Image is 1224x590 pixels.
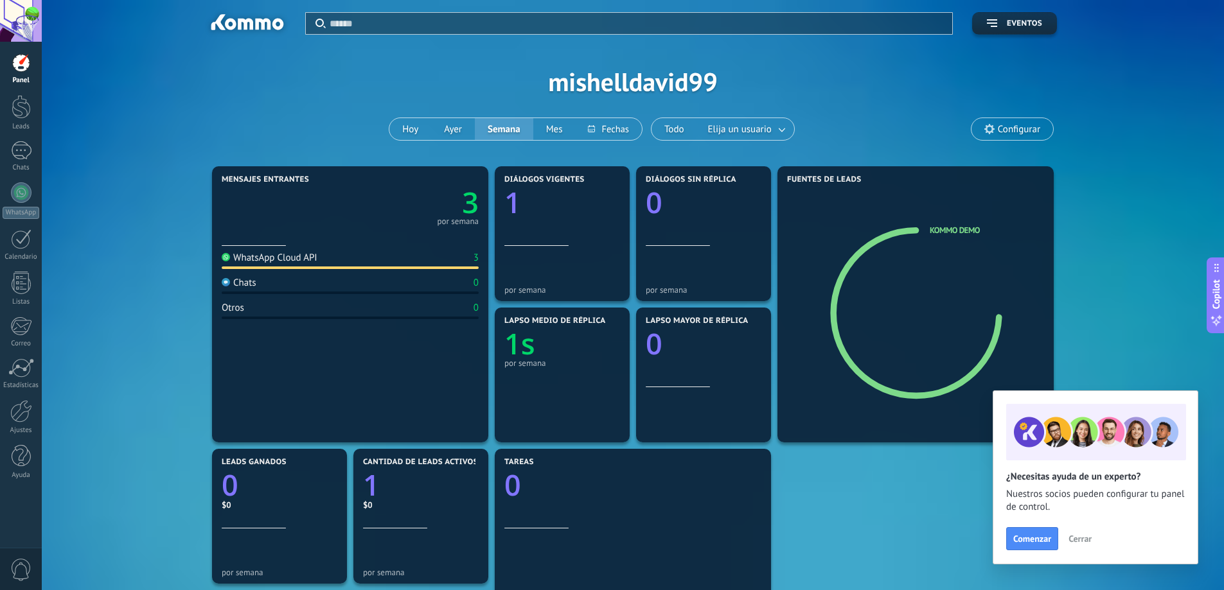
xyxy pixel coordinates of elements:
text: 0 [504,465,521,505]
span: Nuestros socios pueden configurar tu panel de control. [1006,488,1185,514]
span: Diálogos sin réplica [646,175,736,184]
div: Otros [222,302,244,314]
div: Ajustes [3,426,40,435]
text: 1 [363,465,380,505]
span: Leads ganados [222,458,287,467]
text: 1 [504,183,521,222]
div: 0 [474,277,479,289]
text: 0 [222,465,238,505]
span: Comenzar [1013,534,1051,543]
div: por semana [363,568,479,577]
a: 0 [504,465,761,505]
span: Copilot [1210,279,1223,309]
button: Eventos [972,12,1057,35]
div: WhatsApp [3,207,39,219]
text: 3 [462,183,479,222]
span: Cerrar [1069,534,1092,543]
div: por semana [222,568,337,577]
div: $0 [363,499,479,510]
div: Chats [222,277,256,289]
div: Listas [3,298,40,306]
a: Kommo Demo [930,225,980,236]
text: 0 [646,324,662,363]
a: 3 [350,183,479,222]
span: Diálogos vigentes [504,175,585,184]
text: 0 [646,183,662,222]
div: Correo [3,340,40,348]
button: Ayer [431,118,475,140]
div: Ayuda [3,471,40,480]
img: WhatsApp Cloud API [222,253,230,261]
div: WhatsApp Cloud API [222,252,317,264]
div: $0 [222,499,337,510]
span: Fuentes de leads [787,175,862,184]
button: Semana [475,118,533,140]
a: 0 [222,465,337,505]
div: Chats [3,164,40,172]
div: por semana [646,285,761,295]
div: por semana [437,218,479,225]
a: 1 [363,465,479,505]
button: Todo [652,118,697,140]
button: Comenzar [1006,527,1058,550]
button: Elija un usuario [697,118,794,140]
span: Tareas [504,458,534,467]
span: Eventos [1007,19,1042,28]
span: Lapso mayor de réplica [646,317,748,325]
div: 0 [474,302,479,314]
img: Chats [222,278,230,286]
button: Hoy [389,118,431,140]
span: Configurar [998,124,1040,135]
div: Leads [3,123,40,131]
button: Fechas [575,118,641,140]
div: por semana [504,285,620,295]
span: Cantidad de leads activos [363,458,478,467]
div: Estadísticas [3,381,40,390]
span: Mensajes entrantes [222,175,309,184]
span: Elija un usuario [705,121,774,138]
span: Lapso medio de réplica [504,317,606,325]
div: Panel [3,76,40,85]
div: 3 [474,252,479,264]
text: 1s [504,324,535,363]
button: Cerrar [1063,529,1097,548]
button: Mes [533,118,576,140]
div: por semana [504,358,620,368]
div: Calendario [3,253,40,261]
h2: ¿Necesitas ayuda de un experto? [1006,471,1185,483]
